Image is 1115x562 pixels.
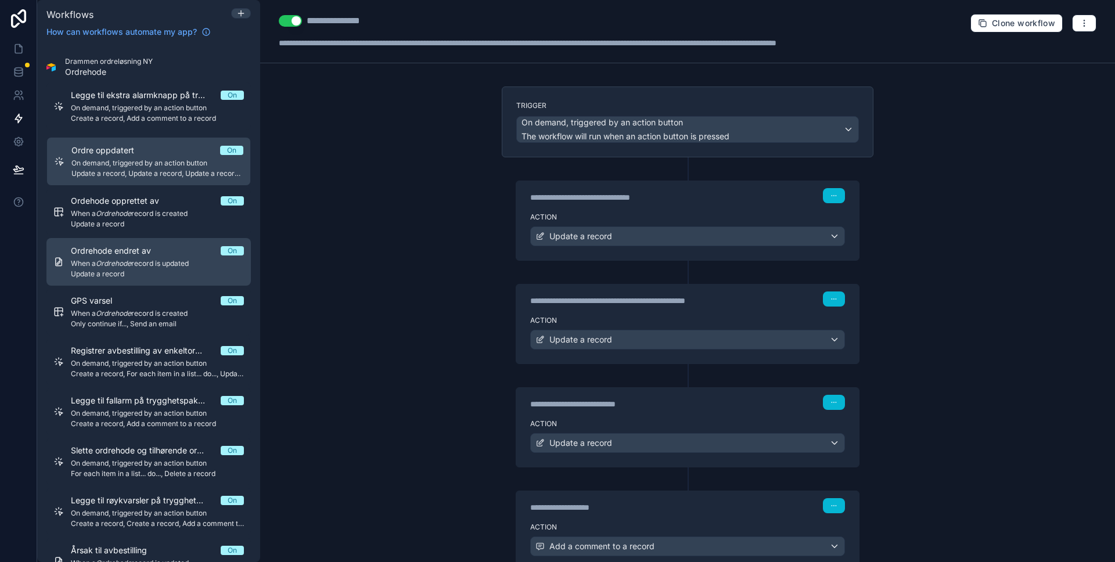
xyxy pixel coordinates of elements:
[530,212,845,222] label: Action
[46,9,93,20] span: Workflows
[42,26,215,38] a: How can workflows automate my app?
[530,419,845,428] label: Action
[516,116,859,143] button: On demand, triggered by an action buttonThe workflow will run when an action button is pressed
[549,437,612,449] span: Update a record
[530,316,845,325] label: Action
[530,226,845,246] button: Update a record
[516,101,859,110] label: Trigger
[521,131,729,141] span: The workflow will run when an action button is pressed
[530,523,845,532] label: Action
[530,433,845,453] button: Update a record
[46,26,197,38] span: How can workflows automate my app?
[970,14,1063,33] button: Clone workflow
[549,541,654,552] span: Add a comment to a record
[549,230,612,242] span: Update a record
[521,117,683,128] span: On demand, triggered by an action button
[530,536,845,556] button: Add a comment to a record
[549,334,612,345] span: Update a record
[992,18,1055,28] span: Clone workflow
[530,330,845,350] button: Update a record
